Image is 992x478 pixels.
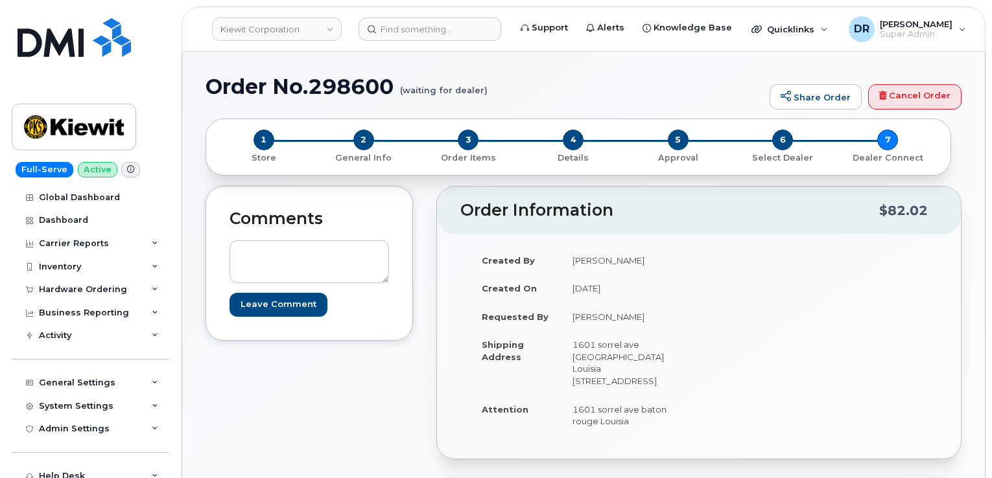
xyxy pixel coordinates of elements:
[631,152,726,164] p: Approval
[561,274,689,302] td: [DATE]
[626,150,731,164] a: 5 Approval
[311,150,416,164] a: 2 General Info
[770,84,862,110] a: Share Order
[458,130,478,150] span: 3
[206,75,763,98] h1: Order No.298600
[482,255,535,266] strong: Created By
[482,339,524,362] strong: Shipping Address
[526,152,620,164] p: Details
[421,152,515,164] p: Order Items
[561,246,689,275] td: [PERSON_NAME]
[868,84,962,110] a: Cancel Order
[482,312,549,322] strong: Requested By
[561,330,689,394] td: 1601 sorrel ave [GEOGRAPHIC_DATA] Louisia [STREET_ADDRESS]
[460,201,879,220] h2: Order Information
[217,150,311,164] a: 1 Store
[230,293,327,317] input: Leave Comment
[563,130,584,150] span: 4
[668,130,689,150] span: 5
[561,395,689,435] td: 1601 sorrel ave baton rouge Louisia
[521,150,626,164] a: 4 Details
[482,283,537,293] strong: Created On
[400,75,488,95] small: (waiting for dealer)
[222,152,306,164] p: Store
[353,130,374,150] span: 2
[316,152,411,164] p: General Info
[254,130,274,150] span: 1
[772,130,793,150] span: 6
[879,198,928,223] div: $82.02
[416,150,521,164] a: 3 Order Items
[561,302,689,331] td: [PERSON_NAME]
[482,404,528,415] strong: Attention
[230,210,389,228] h2: Comments
[736,152,831,164] p: Select Dealer
[731,150,836,164] a: 6 Select Dealer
